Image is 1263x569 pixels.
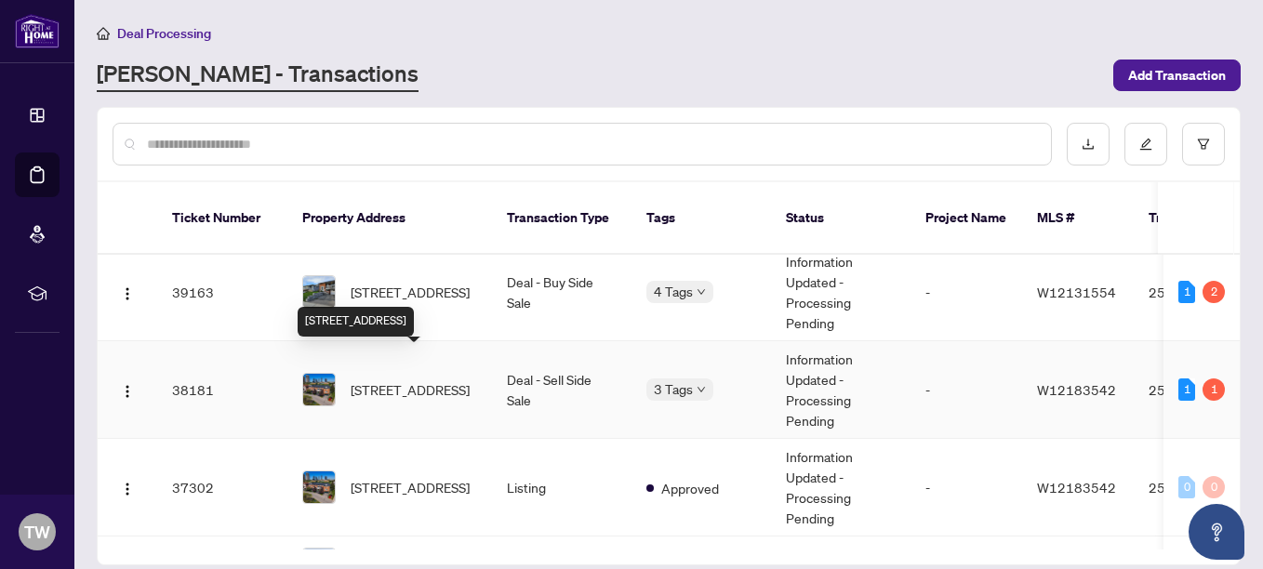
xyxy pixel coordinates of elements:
[1022,182,1134,255] th: MLS #
[351,282,470,302] span: [STREET_ADDRESS]
[113,277,142,307] button: Logo
[1203,378,1225,401] div: 1
[157,182,287,255] th: Ticket Number
[157,439,287,536] td: 37302
[771,341,911,439] td: Information Updated - Processing Pending
[492,341,631,439] td: Deal - Sell Side Sale
[97,27,110,40] span: home
[911,244,1022,341] td: -
[1178,281,1195,303] div: 1
[492,439,631,536] td: Listing
[911,439,1022,536] td: -
[1203,476,1225,498] div: 0
[351,477,470,497] span: [STREET_ADDRESS]
[117,25,211,42] span: Deal Processing
[120,286,135,301] img: Logo
[157,341,287,439] td: 38181
[654,281,693,302] span: 4 Tags
[771,439,911,536] td: Information Updated - Processing Pending
[298,307,414,337] div: [STREET_ADDRESS]
[157,244,287,341] td: 39163
[303,374,335,405] img: thumbnail-img
[661,478,719,498] span: Approved
[113,375,142,404] button: Logo
[771,182,911,255] th: Status
[1197,138,1210,151] span: filter
[1113,60,1241,91] button: Add Transaction
[771,244,911,341] td: Information Updated - Processing Pending
[1124,123,1167,165] button: edit
[492,244,631,341] td: Deal - Buy Side Sale
[351,379,470,400] span: [STREET_ADDRESS]
[303,471,335,503] img: thumbnail-img
[1189,504,1244,560] button: Open asap
[113,472,142,502] button: Logo
[911,182,1022,255] th: Project Name
[303,276,335,308] img: thumbnail-img
[1178,476,1195,498] div: 0
[697,287,706,297] span: down
[631,182,771,255] th: Tags
[1182,123,1225,165] button: filter
[1067,123,1110,165] button: download
[97,59,419,92] a: [PERSON_NAME] - Transactions
[1139,138,1152,151] span: edit
[1037,479,1116,496] span: W12183542
[1178,378,1195,401] div: 1
[1037,284,1116,300] span: W12131554
[492,182,631,255] th: Transaction Type
[120,482,135,496] img: Logo
[1082,138,1095,151] span: download
[697,385,706,394] span: down
[654,378,693,400] span: 3 Tags
[24,519,50,545] span: TW
[120,384,135,399] img: Logo
[1037,381,1116,398] span: W12183542
[287,182,492,255] th: Property Address
[15,14,60,48] img: logo
[1128,60,1226,90] span: Add Transaction
[911,341,1022,439] td: -
[1203,281,1225,303] div: 2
